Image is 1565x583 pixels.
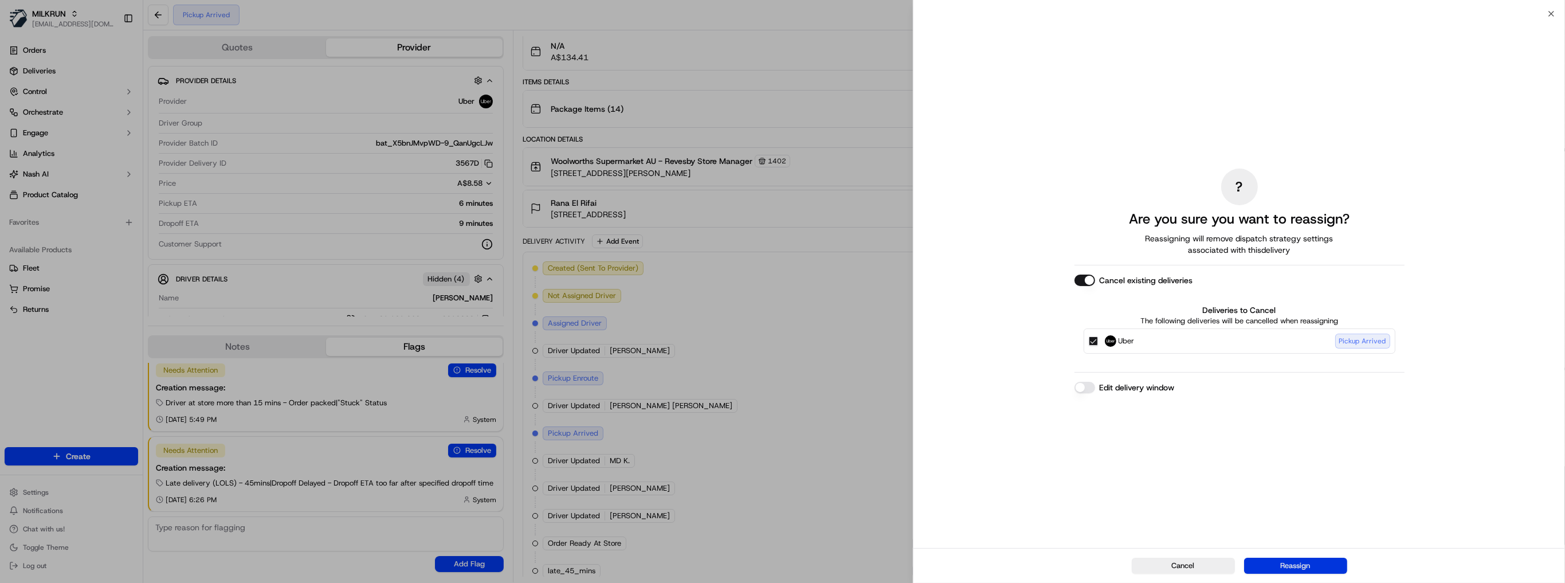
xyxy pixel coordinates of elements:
[1129,210,1350,228] h2: Are you sure you want to reassign?
[1084,316,1395,326] p: The following deliveries will be cancelled when reassigning
[1119,335,1135,347] span: Uber
[1132,558,1235,574] button: Cancel
[1100,382,1175,393] label: Edit delivery window
[1129,233,1350,256] span: Reassigning will remove dispatch strategy settings associated with this delivery
[1084,304,1395,316] label: Deliveries to Cancel
[1100,275,1193,286] label: Cancel existing deliveries
[1244,558,1347,574] button: Reassign
[1105,335,1116,347] img: Uber
[1221,169,1258,205] div: ?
